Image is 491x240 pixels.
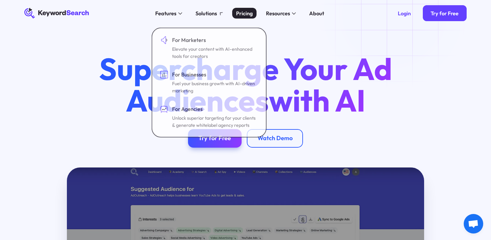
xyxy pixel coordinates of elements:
div: Resources [266,9,290,17]
a: Try for Free [423,5,467,21]
div: Watch Demo [258,135,293,142]
div: Features [155,9,176,17]
div: Login [398,10,411,17]
div: About [309,9,324,17]
a: Try for Free [188,129,242,148]
div: Fuel your business growth with AI-driven marketing [172,80,257,94]
a: Åben chat [464,214,483,233]
a: For MarketersElevate your content with AI-enhanced tools for creators [156,32,262,64]
div: For Marketers [172,36,257,44]
a: About [305,8,328,19]
div: For Businesses [172,71,257,78]
div: Pricing [236,9,253,17]
a: Pricing [232,8,257,19]
div: Elevate your content with AI-enhanced tools for creators [172,45,257,60]
div: Try for Free [198,135,231,142]
a: For AgenciesUnlock superior targeting for your clients & generate whitelabel agency reports [156,101,262,133]
div: For Agencies [172,105,257,113]
div: Try for Free [431,10,459,17]
nav: Solutions [152,27,267,137]
div: Solutions [195,9,217,17]
div: Unlock superior targeting for your clients & generate whitelabel agency reports [172,114,257,129]
a: Login [390,5,419,21]
a: For BusinessesFuel your business growth with AI-driven marketing [156,66,262,98]
span: with AI [269,81,365,119]
h1: Supercharge Your Ad Audiences [87,53,404,116]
